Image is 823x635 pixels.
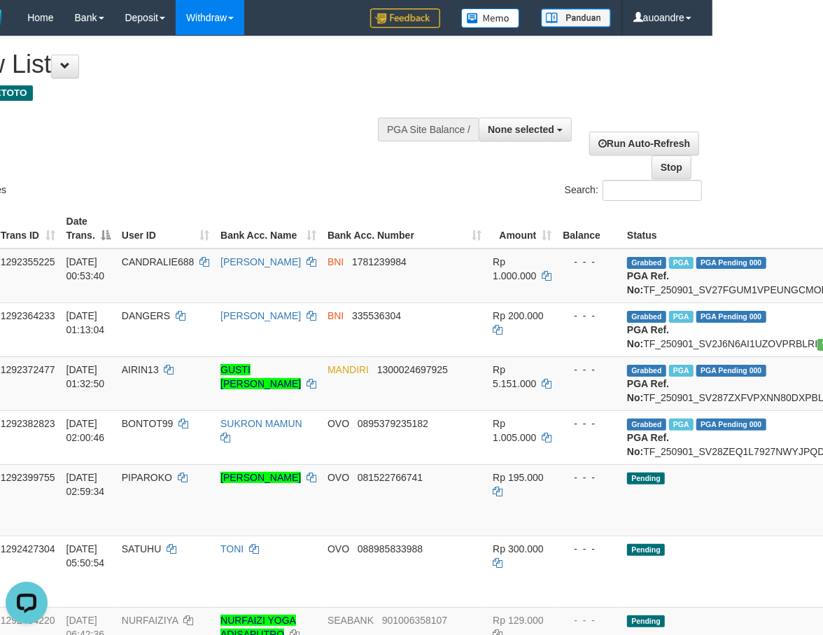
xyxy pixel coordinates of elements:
span: SEABANK [328,615,374,626]
span: PGA Pending [696,365,766,377]
span: Copy 335536304 to clipboard [352,310,401,321]
span: [DATE] 05:50:54 [66,543,105,568]
div: - - - [563,309,616,323]
span: Copy 081522766741 to clipboard [358,472,423,483]
a: [PERSON_NAME] [220,256,301,267]
span: PGA Pending [696,311,766,323]
span: NURFAIZIYA [122,615,178,626]
th: User ID: activate to sort column ascending [116,209,215,249]
span: DANGERS [122,310,170,321]
span: SATUHU [122,543,162,554]
span: Pending [627,473,665,484]
span: Pending [627,615,665,627]
span: 1292427304 [1,543,55,554]
span: BNI [328,256,344,267]
span: Grabbed [627,311,666,323]
th: Balance [557,209,621,249]
span: Marked by auoradja [669,419,694,431]
span: Grabbed [627,257,666,269]
div: - - - [563,470,616,484]
span: 1292372477 [1,364,55,375]
span: Marked by auoradja [669,311,694,323]
span: AIRIN13 [122,364,159,375]
span: Pending [627,544,665,556]
span: Copy 088985833988 to clipboard [358,543,423,554]
span: None selected [488,124,554,135]
b: PGA Ref. No: [627,324,669,349]
img: Button%20Memo.svg [461,8,520,28]
th: Date Trans.: activate to sort column descending [61,209,116,249]
span: [DATE] 02:59:34 [66,472,105,497]
div: - - - [563,417,616,431]
span: [DATE] 01:13:04 [66,310,105,335]
span: Copy 1300024697925 to clipboard [377,364,448,375]
span: OVO [328,543,349,554]
b: PGA Ref. No: [627,432,669,457]
div: PGA Site Balance / [378,118,479,141]
span: Rp 200.000 [493,310,543,321]
span: Rp 5.151.000 [493,364,536,389]
span: Grabbed [627,419,666,431]
th: Amount: activate to sort column ascending [487,209,557,249]
span: Rp 129.000 [493,615,543,626]
span: Copy 1781239984 to clipboard [352,256,407,267]
span: 1292382823 [1,418,55,429]
div: - - - [563,613,616,627]
div: - - - [563,363,616,377]
button: None selected [479,118,572,141]
input: Search: [603,180,702,201]
label: Search: [565,180,702,201]
div: - - - [563,255,616,269]
div: - - - [563,542,616,556]
b: PGA Ref. No: [627,378,669,403]
a: SUKRON MAMUN [220,418,302,429]
span: OVO [328,472,349,483]
b: PGA Ref. No: [627,270,669,295]
th: Bank Acc. Number: activate to sort column ascending [322,209,487,249]
img: panduan.png [541,8,611,27]
span: [DATE] 02:00:46 [66,418,105,443]
a: [PERSON_NAME] [220,472,301,483]
span: Marked by auowiliam [669,365,694,377]
span: Rp 300.000 [493,543,543,554]
a: TONI [220,543,244,554]
span: PGA Pending [696,257,766,269]
span: 1292355225 [1,256,55,267]
span: [DATE] 01:32:50 [66,364,105,389]
span: Grabbed [627,365,666,377]
span: BNI [328,310,344,321]
span: PIPAROKO [122,472,172,483]
span: Rp 195.000 [493,472,543,483]
button: Open LiveChat chat widget [6,6,48,48]
span: 1292364233 [1,310,55,321]
a: GUSTI [PERSON_NAME] [220,364,301,389]
span: PGA Pending [696,419,766,431]
span: BONTOT99 [122,418,174,429]
span: [DATE] 00:53:40 [66,256,105,281]
span: OVO [328,418,349,429]
a: Run Auto-Refresh [589,132,699,155]
img: Feedback.jpg [370,8,440,28]
span: Copy 0895379235182 to clipboard [358,418,428,429]
span: Marked by auonisif [669,257,694,269]
span: MANDIRI [328,364,369,375]
th: Bank Acc. Name: activate to sort column ascending [215,209,322,249]
span: Rp 1.005.000 [493,418,536,443]
span: Rp 1.000.000 [493,256,536,281]
span: Copy 901006358107 to clipboard [382,615,447,626]
a: Stop [652,155,691,179]
a: [PERSON_NAME] [220,310,301,321]
span: 1292399755 [1,472,55,483]
span: CANDRALIE688 [122,256,195,267]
